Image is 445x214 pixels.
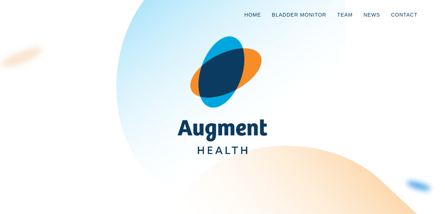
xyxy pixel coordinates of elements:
a: Learn More [189,170,256,187]
a: Home [239,3,267,27]
a: News [358,3,385,27]
img: logo [22,12,51,19]
a: Bladder Monitor [267,3,332,27]
a: Contact [385,3,423,27]
img: AugmentHealth_FullColor_Transparent.png [172,36,273,154]
a: Team [332,3,358,27]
